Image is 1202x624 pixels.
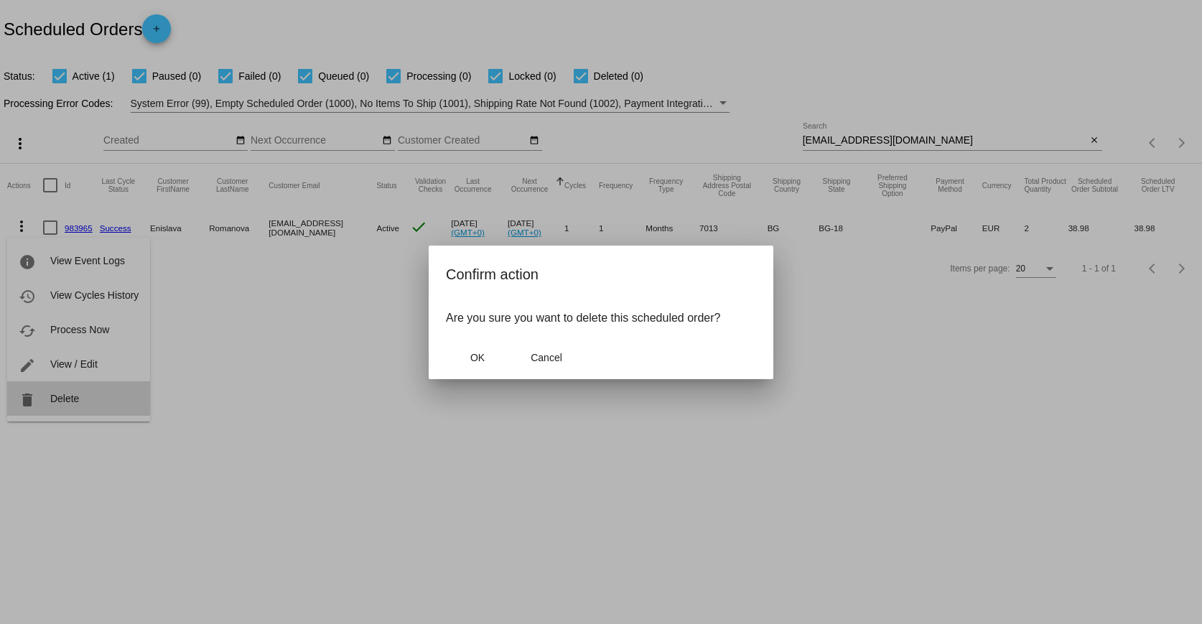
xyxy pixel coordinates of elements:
p: Are you sure you want to delete this scheduled order? [446,312,756,325]
button: Close dialog [515,345,578,371]
h2: Confirm action [446,263,756,286]
span: OK [470,352,485,363]
button: Close dialog [446,345,509,371]
span: Cancel [531,352,562,363]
